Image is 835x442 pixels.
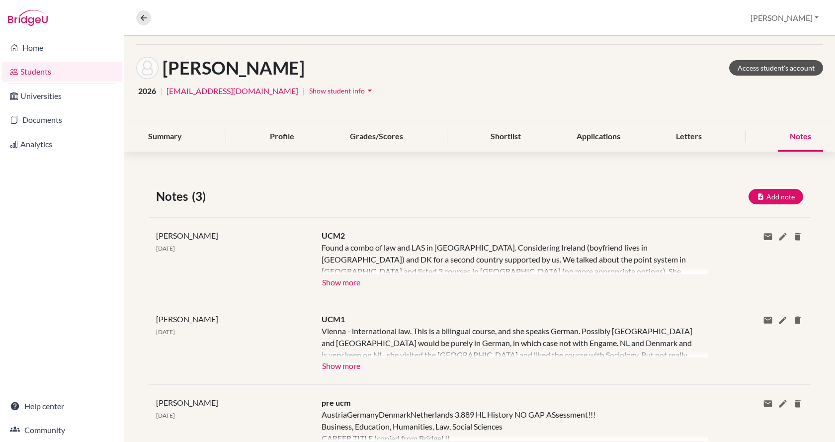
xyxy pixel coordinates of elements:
[322,231,345,240] span: UCM2
[2,396,122,416] a: Help center
[365,86,375,95] i: arrow_drop_down
[156,245,175,252] span: [DATE]
[2,420,122,440] a: Community
[192,187,210,205] span: (3)
[2,134,122,154] a: Analytics
[338,122,415,152] div: Grades/Scores
[322,242,693,274] div: Found a combo of law and LAS in [GEOGRAPHIC_DATA]. Considering Ireland (boyfriend lives in [GEOGR...
[2,38,122,58] a: Home
[309,87,365,95] span: Show student info
[322,274,361,289] button: Show more
[322,314,345,324] span: UCM1
[2,86,122,106] a: Universities
[167,85,298,97] a: [EMAIL_ADDRESS][DOMAIN_NAME]
[302,85,305,97] span: |
[138,85,156,97] span: 2026
[322,398,350,407] span: pre ucm
[746,8,823,27] button: [PERSON_NAME]
[309,83,375,98] button: Show student infoarrow_drop_down
[322,325,693,357] div: Vienna - international law. This is a bilingual course, and she speaks German. Possibly [GEOGRAPH...
[8,10,48,26] img: Bridge-U
[479,122,533,152] div: Shortlist
[156,231,218,240] span: [PERSON_NAME]
[664,122,714,152] div: Letters
[258,122,306,152] div: Profile
[156,398,218,407] span: [PERSON_NAME]
[2,110,122,130] a: Documents
[565,122,632,152] div: Applications
[778,122,823,152] div: Notes
[136,57,159,79] img: Emma Ábrahám's avatar
[729,60,823,76] a: Access student's account
[322,409,693,441] div: AustriaGermanyDenmarkNetherlands 3.889 HL History NO GAP ASsessment!!! Business, Education, Human...
[156,412,175,419] span: [DATE]
[156,328,175,336] span: [DATE]
[160,85,163,97] span: |
[749,189,803,204] button: Add note
[163,57,305,79] h1: [PERSON_NAME]
[322,357,361,372] button: Show more
[136,122,194,152] div: Summary
[156,314,218,324] span: [PERSON_NAME]
[156,187,192,205] span: Notes
[2,62,122,82] a: Students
